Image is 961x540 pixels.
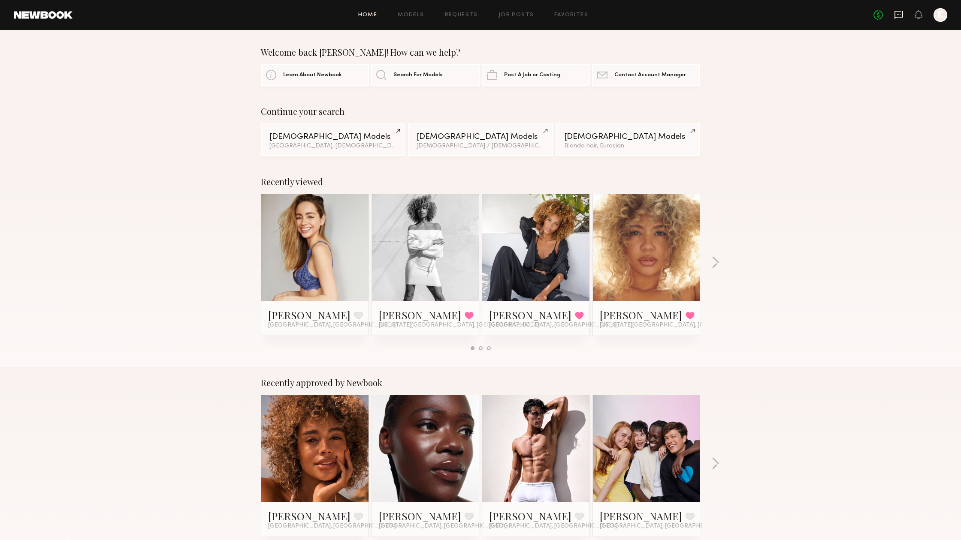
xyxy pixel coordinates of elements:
[261,177,700,187] div: Recently viewed
[269,133,397,141] div: [DEMOGRAPHIC_DATA] Models
[268,509,351,523] a: [PERSON_NAME]
[556,123,700,156] a: [DEMOGRAPHIC_DATA] ModelsBlonde hair, Eurasian
[600,322,760,329] span: [US_STATE][GEOGRAPHIC_DATA], [GEOGRAPHIC_DATA]
[393,72,443,78] span: Search For Models
[445,12,478,18] a: Requests
[554,12,588,18] a: Favorites
[614,72,686,78] span: Contact Account Manager
[564,133,692,141] div: [DEMOGRAPHIC_DATA] Models
[268,308,351,322] a: [PERSON_NAME]
[371,64,479,86] a: Search For Models
[482,64,590,86] a: Post A Job or Casting
[379,523,507,530] span: [GEOGRAPHIC_DATA], [GEOGRAPHIC_DATA]
[564,143,692,149] div: Blonde hair, Eurasian
[504,72,560,78] span: Post A Job or Casting
[600,509,682,523] a: [PERSON_NAME]
[379,322,539,329] span: [US_STATE][GEOGRAPHIC_DATA], [GEOGRAPHIC_DATA]
[261,106,700,117] div: Continue your search
[934,8,947,22] a: K
[600,308,682,322] a: [PERSON_NAME]
[408,123,553,156] a: [DEMOGRAPHIC_DATA] Models[DEMOGRAPHIC_DATA] / [DEMOGRAPHIC_DATA]
[600,523,728,530] span: [GEOGRAPHIC_DATA], [GEOGRAPHIC_DATA]
[499,12,534,18] a: Job Posts
[592,64,700,86] a: Contact Account Manager
[417,133,544,141] div: [DEMOGRAPHIC_DATA] Models
[358,12,378,18] a: Home
[489,322,617,329] span: [GEOGRAPHIC_DATA], [GEOGRAPHIC_DATA]
[261,123,405,156] a: [DEMOGRAPHIC_DATA] Models[GEOGRAPHIC_DATA], [DEMOGRAPHIC_DATA] / [DEMOGRAPHIC_DATA]
[417,143,544,149] div: [DEMOGRAPHIC_DATA] / [DEMOGRAPHIC_DATA]
[489,509,571,523] a: [PERSON_NAME]
[489,308,571,322] a: [PERSON_NAME]
[261,64,369,86] a: Learn About Newbook
[489,523,617,530] span: [GEOGRAPHIC_DATA], [GEOGRAPHIC_DATA]
[379,308,461,322] a: [PERSON_NAME]
[398,12,424,18] a: Models
[268,523,396,530] span: [GEOGRAPHIC_DATA], [GEOGRAPHIC_DATA]
[269,143,397,149] div: [GEOGRAPHIC_DATA], [DEMOGRAPHIC_DATA] / [DEMOGRAPHIC_DATA]
[261,378,700,388] div: Recently approved by Newbook
[283,72,342,78] span: Learn About Newbook
[261,47,700,57] div: Welcome back [PERSON_NAME]! How can we help?
[379,509,461,523] a: [PERSON_NAME]
[268,322,396,329] span: [GEOGRAPHIC_DATA], [GEOGRAPHIC_DATA]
